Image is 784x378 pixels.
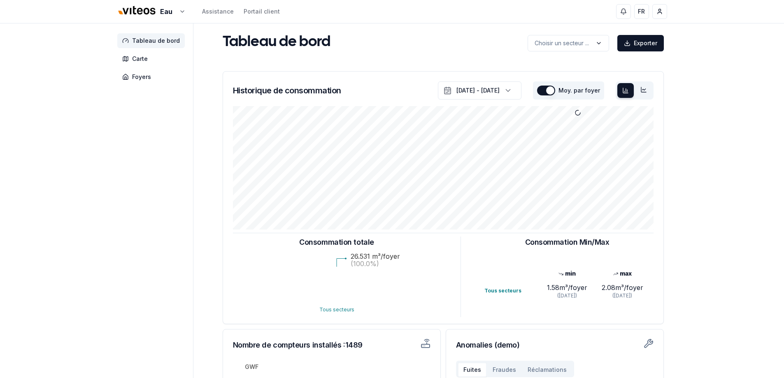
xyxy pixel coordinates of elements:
span: Eau [160,7,172,16]
text: (100.0%) [351,260,379,268]
h3: Historique de consommation [233,85,341,96]
a: Foyers [117,70,188,84]
h3: Nombre de compteurs installés : 1489 [233,339,379,351]
span: Carte [132,55,148,63]
div: ([DATE]) [540,292,595,299]
div: min [540,269,595,278]
a: Portail client [244,7,280,16]
span: Foyers [132,73,151,81]
div: 1.58 m³/foyer [540,283,595,292]
img: Viteos - Eau Logo [117,1,157,21]
tspan: GWF [245,363,258,370]
div: Tous secteurs [484,288,540,294]
span: FR [638,7,645,16]
div: ([DATE]) [595,292,650,299]
a: Tableau de bord [117,33,188,48]
button: [DATE] - [DATE] [438,81,521,100]
h3: Consommation Min/Max [525,237,610,248]
button: Fraudes [487,362,522,377]
button: Fuites [458,362,487,377]
text: 26.531 m³/foyer [351,252,400,260]
p: Choisir un secteur ... [535,39,589,47]
button: Exporter [617,35,664,51]
h3: Anomalies (demo) [456,339,654,351]
button: Réclamations [522,362,572,377]
h3: Consommation totale [299,237,374,248]
span: Tableau de bord [132,37,180,45]
a: Assistance [202,7,234,16]
div: 2.08 m³/foyer [595,283,650,292]
text: Tous secteurs [319,306,354,313]
button: FR [634,4,649,19]
div: max [595,269,650,278]
button: Eau [117,3,186,21]
h1: Tableau de bord [223,34,330,51]
button: label [528,35,609,51]
a: Carte [117,51,188,66]
label: Moy. par foyer [558,88,600,93]
div: [DATE] - [DATE] [456,86,500,95]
